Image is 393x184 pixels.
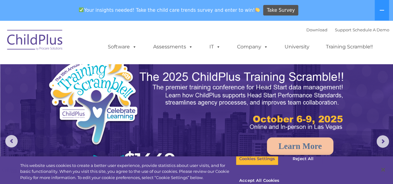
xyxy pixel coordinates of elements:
[236,152,278,165] button: Cookies Settings
[267,5,295,16] span: Take Survey
[231,41,274,53] a: Company
[263,5,298,16] a: Take Survey
[76,4,263,16] span: Your insights needed! Take the child care trends survey and enter to win!
[147,41,199,53] a: Assessments
[335,27,351,32] a: Support
[255,7,260,12] img: 👏
[376,163,390,177] button: Close
[284,152,322,165] button: Reject All
[203,41,227,53] a: IT
[306,27,327,32] a: Download
[86,41,105,46] span: Last name
[86,66,113,71] span: Phone number
[320,41,379,53] a: Training Scramble!!
[20,163,236,181] div: This website uses cookies to create a better user experience, provide statistics about user visit...
[4,25,66,56] img: ChildPlus by Procare Solutions
[102,41,143,53] a: Software
[353,27,389,32] a: Schedule A Demo
[278,41,316,53] a: University
[79,7,84,12] img: ✅
[267,137,333,155] a: Learn More
[306,27,389,32] font: |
